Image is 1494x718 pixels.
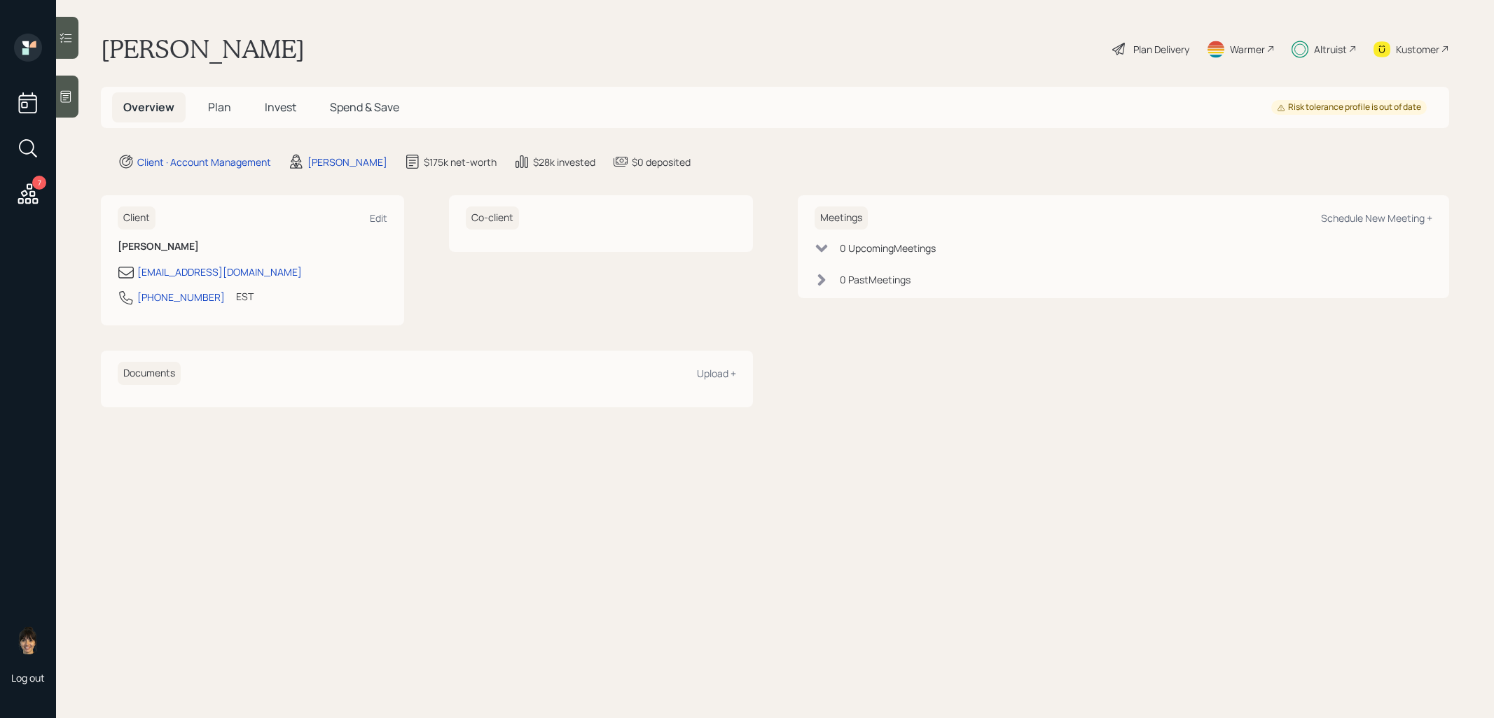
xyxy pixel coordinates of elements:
span: Overview [123,99,174,115]
div: Kustomer [1396,42,1439,57]
div: 7 [32,176,46,190]
div: [PHONE_NUMBER] [137,290,225,304]
h6: Client [118,206,155,230]
span: Spend & Save [330,99,399,115]
img: treva-nostdahl-headshot.png [14,626,42,654]
div: Warmer [1230,42,1265,57]
div: [EMAIL_ADDRESS][DOMAIN_NAME] [137,265,302,279]
div: EST [236,289,254,304]
div: Plan Delivery [1133,42,1189,57]
div: Log out [11,671,45,684]
h6: Documents [118,362,181,385]
div: 0 Upcoming Meeting s [840,241,936,255]
span: Plan [208,99,231,115]
div: $28k invested [533,155,595,169]
div: Client · Account Management [137,155,271,169]
div: [PERSON_NAME] [307,155,387,169]
div: Risk tolerance profile is out of date [1277,101,1421,113]
div: $175k net-worth [424,155,497,169]
div: $0 deposited [632,155,691,169]
div: Upload + [697,367,736,380]
h1: [PERSON_NAME] [101,34,305,64]
h6: [PERSON_NAME] [118,241,387,253]
span: Invest [265,99,296,115]
h6: Co-client [466,206,519,230]
div: Edit [370,211,387,225]
div: Altruist [1314,42,1347,57]
div: Schedule New Meeting + [1321,211,1432,225]
div: 0 Past Meeting s [840,272,911,287]
h6: Meetings [815,206,868,230]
